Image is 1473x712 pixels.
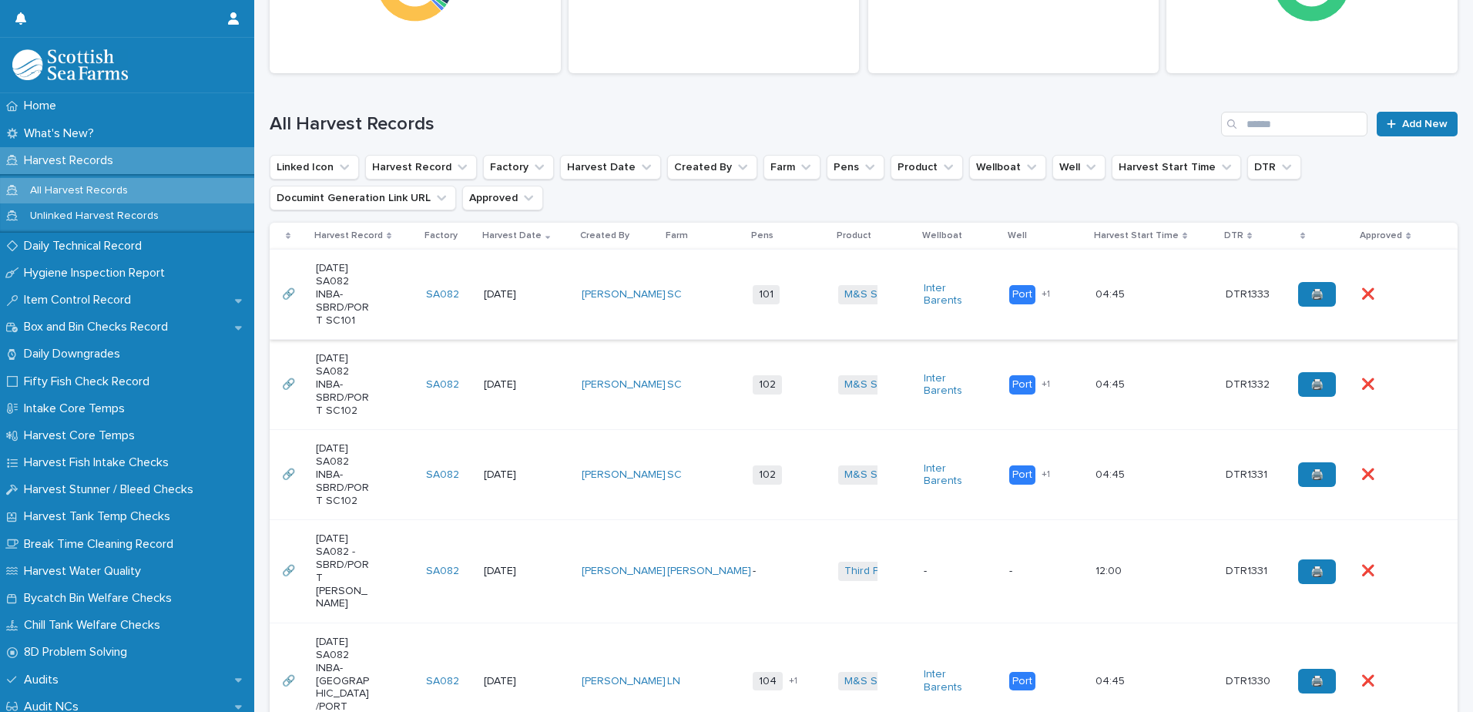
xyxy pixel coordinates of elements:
p: Harvest Fish Intake Checks [18,455,181,470]
p: Home [18,99,69,113]
p: DTR1330 [1226,672,1273,688]
p: Harvest Record [314,227,383,244]
p: DTR1333 [1226,285,1273,301]
p: All Harvest Records [18,184,140,197]
a: [PERSON_NAME] [582,469,666,482]
span: + 1 [789,677,797,686]
a: 🖨️ [1298,462,1336,487]
a: M&S Select [844,469,902,482]
span: 101 [753,285,780,304]
div: Port [1009,672,1035,691]
p: 8D Problem Solving [18,645,139,660]
a: [PERSON_NAME] [582,288,666,301]
p: Wellboat [922,227,962,244]
p: [DATE] [484,378,539,391]
p: 🔗 [282,465,298,482]
a: SC [667,378,682,391]
a: 🖨️ [1298,282,1336,307]
p: - [1009,565,1064,578]
p: Harvest Start Time [1094,227,1179,244]
button: Harvest Date [560,155,661,180]
tr: 🔗🔗 [DATE] SA082 INBA-SBRD/PORT SC102SA082 [DATE][PERSON_NAME] SC 102M&S Select Inter Barents Port... [270,340,1458,430]
p: 🔗 [282,375,298,391]
span: 🖨️ [1310,676,1324,687]
button: Harvest Start Time [1112,155,1241,180]
button: Pens [827,155,884,180]
p: Factory [424,227,458,244]
button: Documint Generation Link URL [270,186,456,210]
p: Farm [666,227,688,244]
p: Harvest Core Temps [18,428,147,443]
p: ❌ [1361,285,1377,301]
a: SA082 [426,288,459,301]
a: [PERSON_NAME] [582,565,666,578]
p: [DATE] SA082 INBA-SBRD/PORT SC102 [316,442,371,507]
p: Hygiene Inspection Report [18,266,177,280]
a: SC [667,469,682,482]
button: Linked Icon [270,155,359,180]
p: [DATE] SA082 -SBRD/PORT [PERSON_NAME] [316,532,371,610]
p: Approved [1360,227,1402,244]
p: Chill Tank Welfare Checks [18,618,173,633]
p: [DATE] [484,288,539,301]
p: 🔗 [282,285,298,301]
a: [PERSON_NAME] [582,675,666,688]
a: SA082 [426,675,459,688]
p: 04:45 [1096,672,1128,688]
button: Farm [763,155,820,180]
p: DTR1332 [1226,375,1273,391]
p: [DATE] [484,565,539,578]
a: 🖨️ [1298,372,1336,397]
a: Add New [1377,112,1458,136]
button: Approved [462,186,543,210]
p: [DATE] SA082 INBA-SBRD/PORT SC101 [316,262,371,327]
p: DTR1331 [1226,562,1270,578]
p: 🔗 [282,562,298,578]
button: DTR [1247,155,1301,180]
span: 🖨️ [1310,379,1324,390]
button: Product [891,155,963,180]
p: Harvest Water Quality [18,564,153,579]
span: 🖨️ [1310,469,1324,480]
p: ❌ [1361,375,1377,391]
span: + 1 [1042,470,1050,479]
p: - [753,565,807,578]
a: Inter Barents [924,462,978,489]
a: [PERSON_NAME] [667,565,751,578]
p: Product [837,227,871,244]
p: Box and Bin Checks Record [18,320,180,334]
button: Factory [483,155,554,180]
div: Port [1009,285,1035,304]
a: [PERSON_NAME] [582,378,666,391]
span: 🖨️ [1310,566,1324,577]
p: [DATE] SA082 INBA-SBRD/PORT SC102 [316,352,371,417]
a: M&S Select [844,288,902,301]
a: LN [667,675,680,688]
a: Inter Barents [924,668,978,694]
p: Harvest Stunner / Bleed Checks [18,482,206,497]
input: Search [1221,112,1367,136]
p: Pens [751,227,773,244]
p: Harvest Records [18,153,126,168]
div: Port [1009,465,1035,485]
p: 04:45 [1096,285,1128,301]
a: Inter Barents [924,372,978,398]
p: Unlinked Harvest Records [18,210,171,223]
p: Harvest Tank Temp Checks [18,509,183,524]
a: SA082 [426,469,459,482]
div: Port [1009,375,1035,395]
span: + 1 [1042,290,1050,299]
a: Inter Barents [924,282,978,308]
a: 🖨️ [1298,669,1336,694]
p: ❌ [1361,672,1377,688]
p: Fifty Fish Check Record [18,374,162,389]
a: SA082 [426,378,459,391]
p: What's New? [18,126,106,141]
span: 🖨️ [1310,289,1324,300]
p: Well [1008,227,1027,244]
p: Created By [580,227,629,244]
p: 🔗 [282,672,298,688]
img: mMrefqRFQpe26GRNOUkG [12,49,128,80]
p: - [924,565,978,578]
